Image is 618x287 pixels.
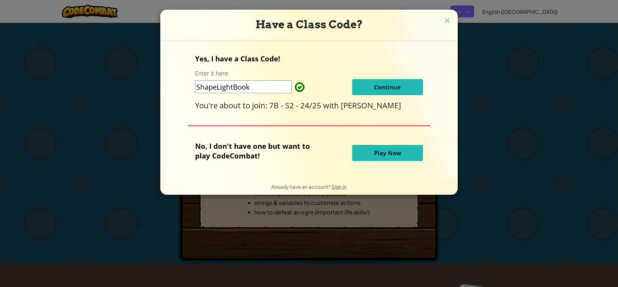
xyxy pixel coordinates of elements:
p: Yes, I have a Class Code! [195,54,423,63]
span: Continue [374,83,401,91]
p: No, I don't have one but want to play CodeCombat! [195,141,320,160]
img: close icon [443,16,451,26]
button: Continue [352,79,423,95]
button: Play Now [352,145,423,161]
span: Play Now [374,149,401,157]
span: Have a Class Code? [256,18,363,31]
span: You're about to join: [195,100,269,111]
label: Enter it here: [195,69,229,77]
span: [PERSON_NAME] [341,100,401,111]
span: 7B - S2 - 24/25 [269,100,323,111]
span: Already have an account? [271,184,332,190]
span: with [323,100,341,111]
a: Sign in [332,184,347,190]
